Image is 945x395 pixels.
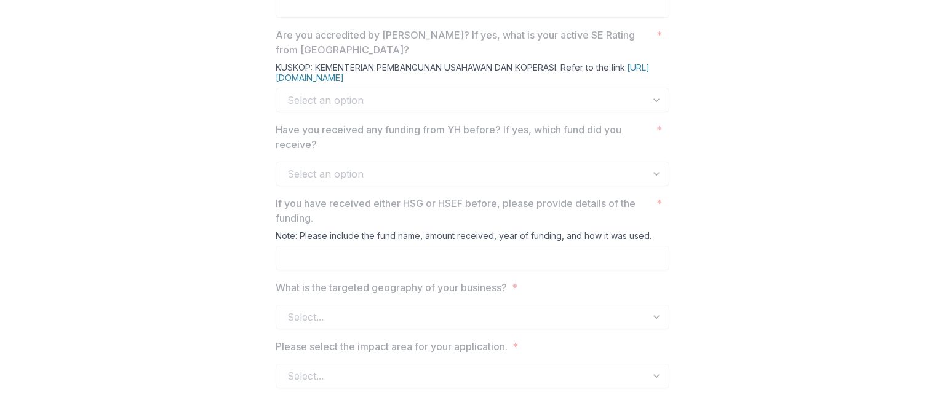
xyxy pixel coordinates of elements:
[276,62,650,83] a: [URL][DOMAIN_NAME]
[276,196,652,225] p: If you have received either HSG or HSEF before, please provide details of the funding.
[276,122,652,152] p: Have you received any funding from YH before? If yes, which fund did you receive?
[276,28,652,57] p: Are you accredited by [PERSON_NAME]? If yes, what is your active SE Rating from [GEOGRAPHIC_DATA]?
[276,280,507,295] p: What is the targeted geography of your business?
[276,230,669,246] div: Note: Please include the fund name, amount received, year of funding, and how it was used.
[276,62,669,88] div: KUSKOP: KEMENTERIAN PEMBANGUNAN USAHAWAN DAN KOPERASI. Refer to the link:
[276,339,508,354] p: Please select the impact area for your application.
